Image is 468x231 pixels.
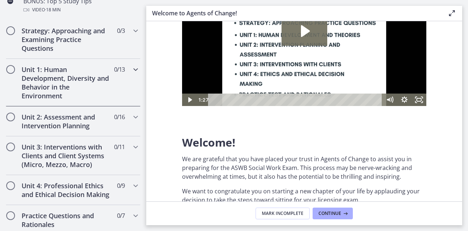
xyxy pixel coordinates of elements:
h2: Unit 2: Assessment and Intervention Planning [22,113,111,130]
span: Continue [318,211,341,216]
h2: Practice Questions and Rationales [22,211,111,229]
h2: Unit 1: Human Development, Diversity and Behavior in the Environment [22,65,111,100]
span: 0 / 13 [114,65,125,74]
span: 0 / 9 [117,181,125,190]
h3: Welcome to Agents of Change! [152,9,436,18]
span: 0 / 3 [117,26,125,35]
button: Continue [313,208,353,219]
div: Video [23,5,137,14]
button: Fullscreen [230,125,244,137]
button: Mute [200,125,215,137]
button: Mark Incomplete [256,208,310,219]
span: 0 / 16 [114,113,125,121]
span: · 18 min [45,5,61,14]
p: We want to congratulate you on starting a new chapter of your life by applauding your decision to... [182,187,426,204]
button: Show settings menu [215,125,230,137]
button: Play Video: c1o6hcmjueu5qasqsu00.mp4 [99,48,145,77]
h2: Unit 3: Interventions with Clients and Client Systems (Micro, Mezzo, Macro) [22,143,111,169]
p: We are grateful that you have placed your trust in Agents of Change to assist you in preparing fo... [182,155,426,181]
span: Welcome! [182,135,235,150]
div: Playbar [31,125,197,137]
h2: Unit 4: Professional Ethics and Ethical Decision Making [22,181,111,199]
span: Mark Incomplete [262,211,303,216]
h2: Strategy: Approaching and Examining Practice Questions [22,26,111,53]
span: 0 / 11 [114,143,125,151]
span: 0 / 7 [117,211,125,220]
